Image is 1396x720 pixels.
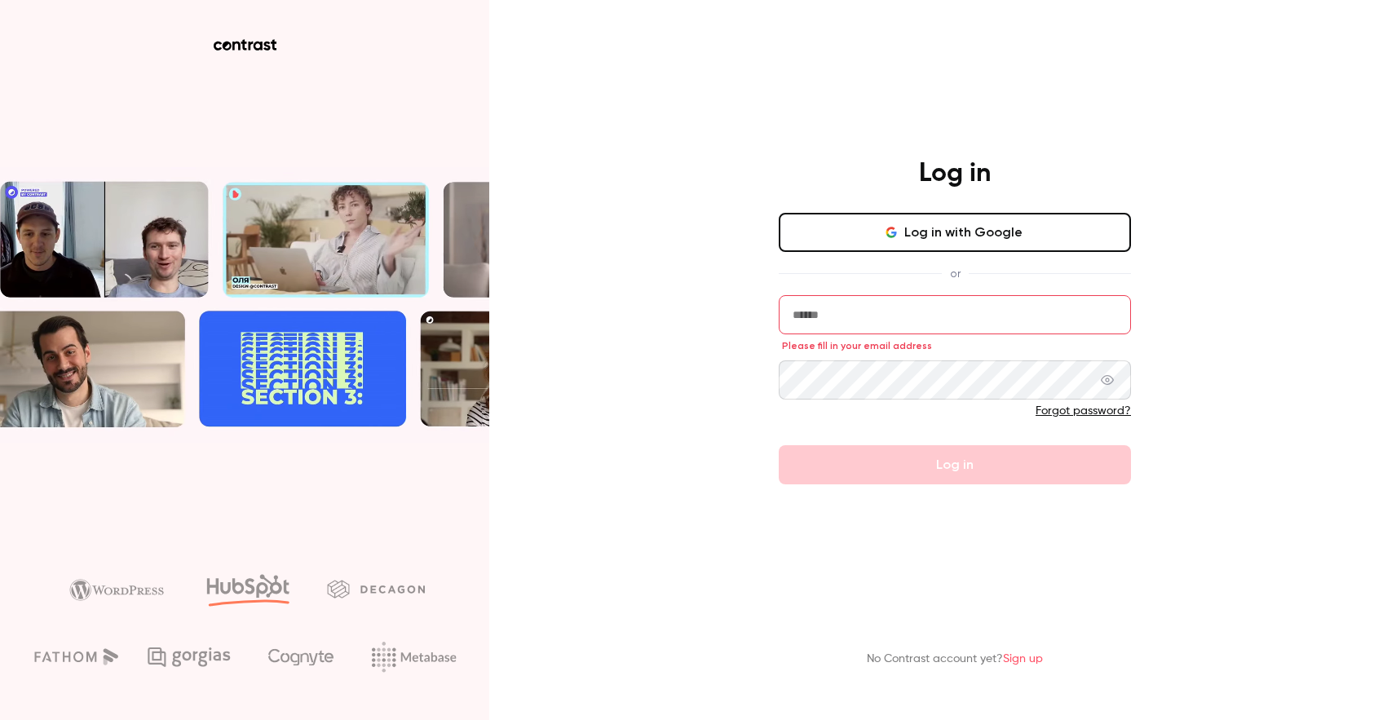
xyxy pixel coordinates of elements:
a: Forgot password? [1036,405,1131,417]
button: Log in with Google [779,213,1131,252]
img: decagon [327,580,425,598]
h4: Log in [919,157,991,190]
span: or [942,265,969,282]
p: No Contrast account yet? [867,651,1043,668]
a: Sign up [1003,653,1043,665]
span: Please fill in your email address [782,339,932,352]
